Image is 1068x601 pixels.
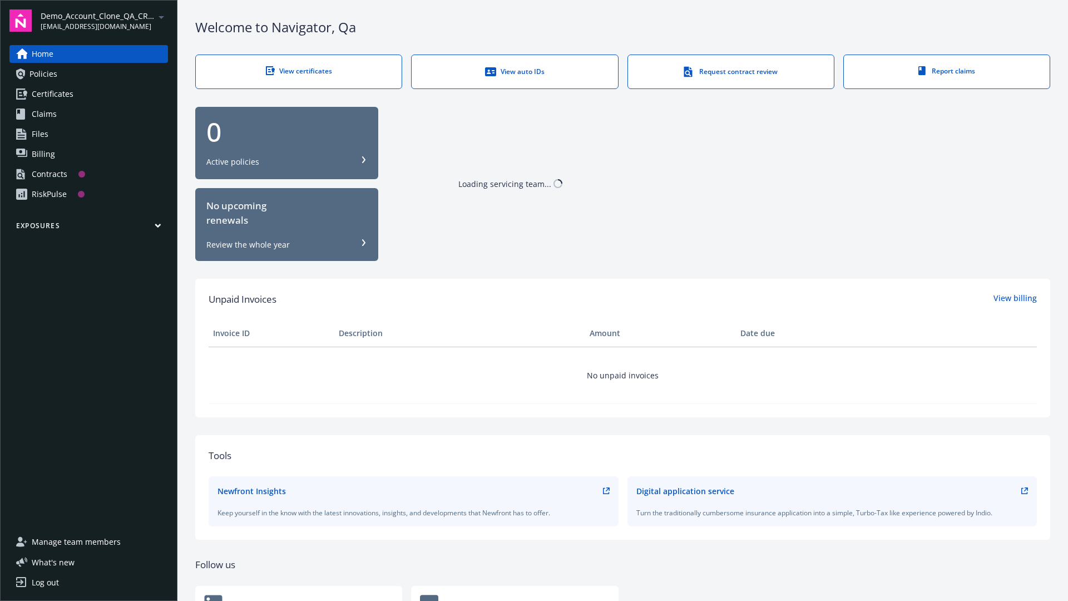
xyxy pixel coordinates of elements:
span: Certificates [32,85,73,103]
div: Follow us [195,558,1050,572]
div: Review the whole year [206,239,290,250]
button: Exposures [9,221,168,235]
a: Files [9,125,168,143]
div: Active policies [206,156,259,168]
span: Claims [32,105,57,123]
button: No upcomingrenewalsReview the whole year [195,188,378,261]
div: Newfront Insights [217,485,286,497]
span: Billing [32,145,55,163]
div: Log out [32,574,59,592]
a: Certificates [9,85,168,103]
div: View auto IDs [434,66,595,77]
button: What's new [9,556,92,568]
div: Tools [209,449,1037,463]
img: navigator-logo.svg [9,9,32,32]
a: arrowDropDown [155,10,168,23]
th: Date due [736,320,862,347]
div: Keep yourself in the know with the latest innovations, insights, and developments that Newfront h... [217,508,610,518]
button: 0Active policies [195,107,378,180]
a: View auto IDs [411,55,618,89]
a: Manage team members [9,533,168,551]
a: Billing [9,145,168,163]
div: View certificates [218,66,379,76]
div: Request contract review [650,66,812,77]
th: Amount [585,320,736,347]
span: Unpaid Invoices [209,292,276,307]
td: No unpaid invoices [209,347,1037,403]
div: RiskPulse [32,185,67,203]
a: Request contract review [627,55,834,89]
div: Digital application service [636,485,734,497]
div: 0 [206,119,367,145]
div: Welcome to Navigator , Qa [195,18,1050,37]
span: Demo_Account_Clone_QA_CR_Tests_Prospect [41,10,155,22]
a: Report claims [843,55,1050,89]
a: Claims [9,105,168,123]
div: Contracts [32,165,67,183]
div: Report claims [866,66,1027,76]
div: Turn the traditionally cumbersome insurance application into a simple, Turbo-Tax like experience ... [636,508,1029,518]
th: Invoice ID [209,320,334,347]
a: View billing [993,292,1037,307]
a: Home [9,45,168,63]
th: Description [334,320,585,347]
a: Contracts [9,165,168,183]
span: Manage team members [32,533,121,551]
a: RiskPulse [9,185,168,203]
a: Policies [9,65,168,83]
span: Files [32,125,48,143]
span: [EMAIL_ADDRESS][DOMAIN_NAME] [41,22,155,32]
span: What ' s new [32,556,75,568]
button: Demo_Account_Clone_QA_CR_Tests_Prospect[EMAIL_ADDRESS][DOMAIN_NAME]arrowDropDown [41,9,168,32]
div: Loading servicing team... [458,178,551,190]
a: View certificates [195,55,402,89]
span: Home [32,45,53,63]
span: Policies [29,65,57,83]
div: No upcoming renewals [206,199,367,228]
